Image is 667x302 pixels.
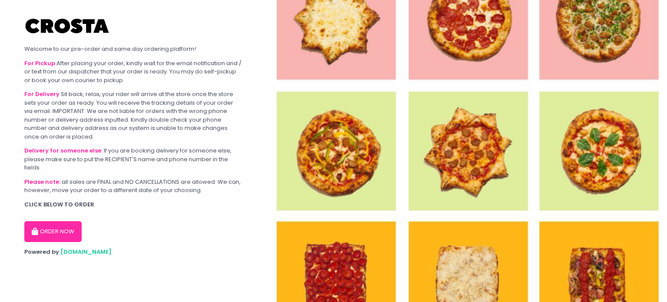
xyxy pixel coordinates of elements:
button: ORDER NOW [24,221,82,242]
div: If you are booking delivery for someone else, please make sure to put the RECIPIENT'S name and ph... [24,146,242,172]
b: Delivery for someone else: [24,146,102,155]
div: Sit back, relax, your rider will arrive at the store once the store sets your order as ready. You... [24,90,242,141]
div: Powered by [24,248,242,256]
b: Please note: [24,178,60,186]
a: [DOMAIN_NAME] [60,248,112,256]
div: all sales are FINAL and NO CANCELLATIONS are allowed. We can, however, move your order to a diffe... [24,178,242,195]
b: For Pickup [24,59,55,67]
div: Welcome to our pre-order and same day ordering platform! [24,45,242,53]
div: After placing your order, kindly wait for the email notification and / or text from our dispatche... [24,59,242,85]
img: Crosta Pizzeria [24,13,111,39]
b: For Delivery [24,90,59,98]
div: CLICK BELOW TO ORDER [24,200,242,209]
